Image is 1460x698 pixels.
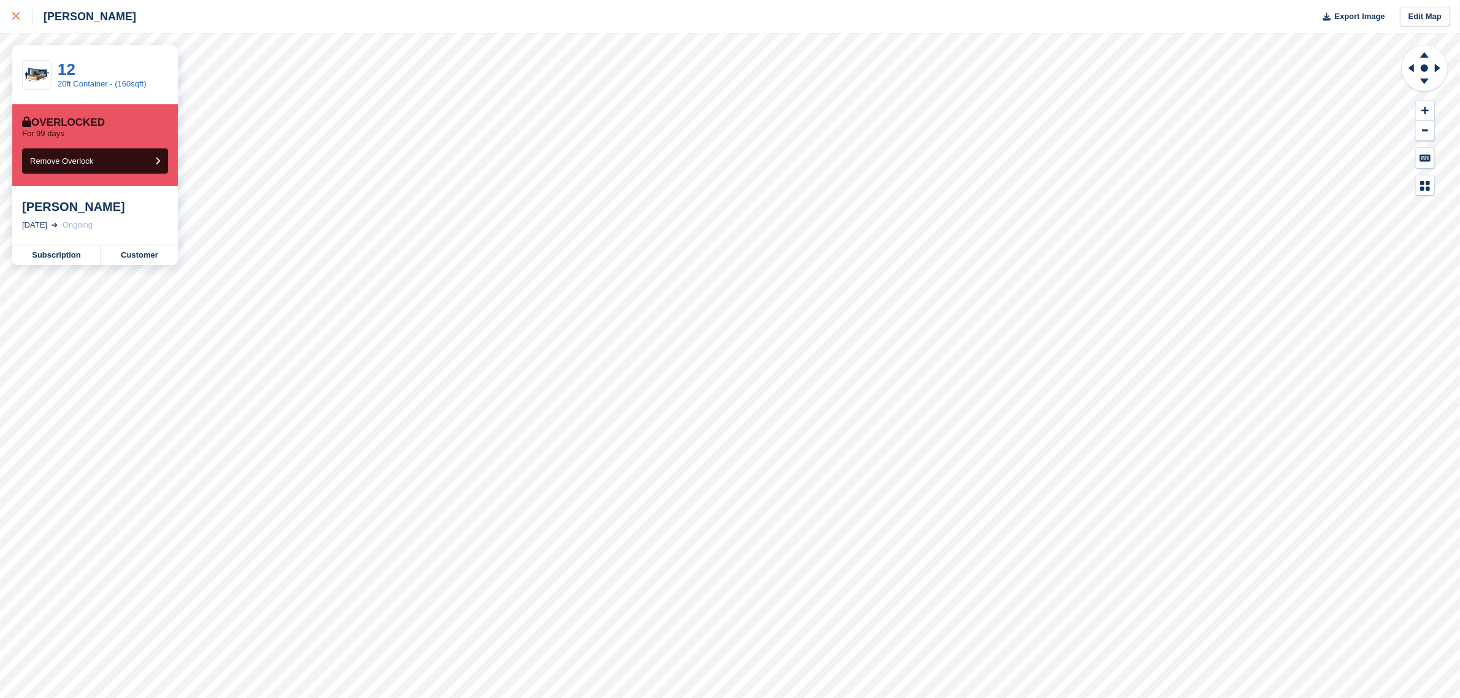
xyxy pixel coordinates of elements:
[101,245,178,265] a: Customer
[1315,7,1385,27] button: Export Image
[22,148,168,174] button: Remove Overlock
[32,9,136,24] div: [PERSON_NAME]
[22,129,64,139] p: For 99 days
[12,245,101,265] a: Subscription
[1334,10,1385,23] span: Export Image
[30,156,93,166] span: Remove Overlock
[63,219,93,231] div: Ongoing
[23,64,51,86] img: 20-ft-container.jpg
[1416,175,1434,196] button: Map Legend
[58,60,75,79] a: 12
[22,199,168,214] div: [PERSON_NAME]
[1416,101,1434,121] button: Zoom In
[1400,7,1450,27] a: Edit Map
[58,79,147,88] a: 20ft Container - (160sqft)
[22,117,105,129] div: Overlocked
[1416,121,1434,141] button: Zoom Out
[22,219,47,231] div: [DATE]
[1416,148,1434,168] button: Keyboard Shortcuts
[52,223,58,228] img: arrow-right-light-icn-cde0832a797a2874e46488d9cf13f60e5c3a73dbe684e267c42b8395dfbc2abf.svg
